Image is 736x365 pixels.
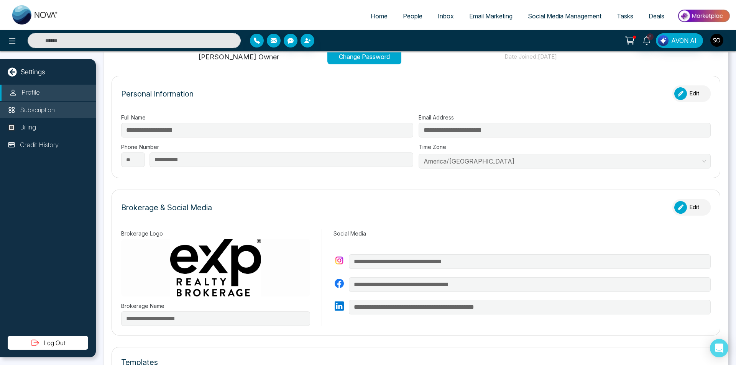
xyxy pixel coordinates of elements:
p: Settings [21,67,45,77]
span: People [403,12,422,20]
p: Subscription [20,105,55,115]
img: Nova CRM Logo [12,5,58,25]
button: Edit [672,199,711,216]
img: instagram [333,255,345,266]
p: Profile [21,88,40,98]
button: AVON AI [656,33,703,48]
a: Email Marketing [462,9,520,23]
span: Social Media Management [528,12,601,20]
button: Log Out [8,336,88,350]
a: Home [363,9,395,23]
img: User Avatar [710,34,723,47]
label: Time Zone [419,143,711,151]
span: Tasks [617,12,633,20]
label: Social Media [333,229,711,237]
p: [PERSON_NAME] Owner [150,52,327,62]
img: brokerage logo [121,239,310,296]
a: 6 [637,33,656,47]
label: Email Address [419,113,711,121]
a: People [395,9,430,23]
button: Edit [672,85,711,102]
span: Inbox [438,12,454,20]
span: Deals [649,12,664,20]
a: Inbox [430,9,462,23]
p: Brokerage & Social Media [121,202,212,213]
span: America/Toronto [424,155,706,167]
div: Open Intercom Messenger [710,339,728,357]
p: Personal Information [121,88,194,100]
p: Credit History [20,140,59,150]
img: Market-place.gif [676,7,731,25]
p: Billing [20,123,36,133]
label: Brokerage Logo [121,229,310,237]
span: AVON AI [671,36,697,45]
button: Change Password [327,49,401,64]
img: Lead Flow [658,35,669,46]
label: Phone Number [121,143,413,151]
a: Tasks [609,9,641,23]
label: Brokerage Name [121,302,310,310]
a: Deals [641,9,672,23]
label: Full Name [121,113,413,121]
span: Email Marketing [469,12,513,20]
span: Home [371,12,388,20]
span: 6 [647,33,654,40]
a: Social Media Management [520,9,609,23]
p: Date Joined: [DATE] [504,52,682,61]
